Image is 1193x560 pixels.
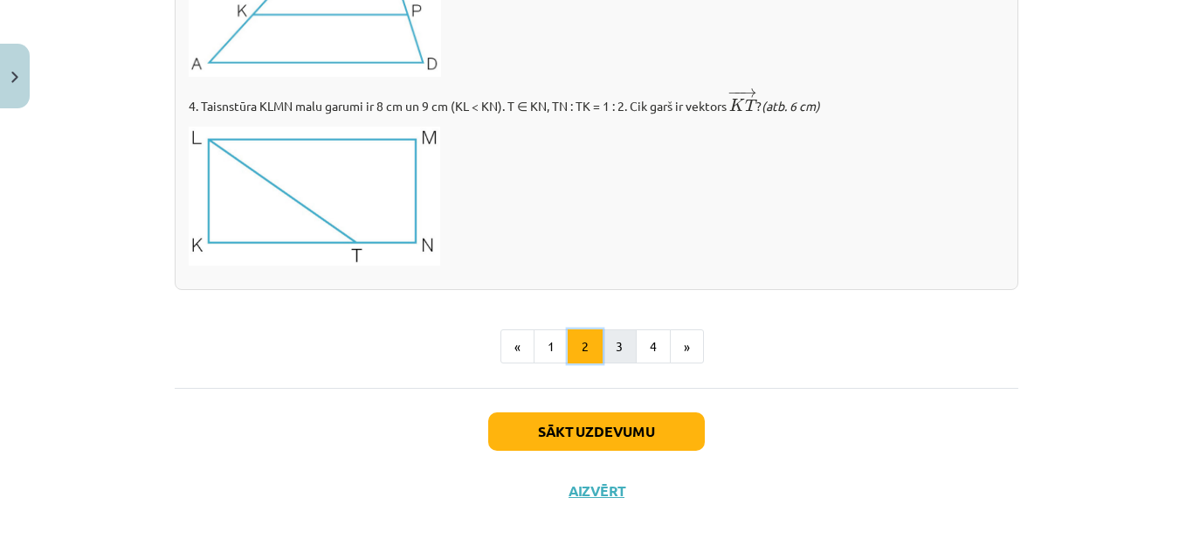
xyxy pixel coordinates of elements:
[602,329,637,364] button: 3
[740,88,757,98] span: →
[488,412,705,451] button: Sākt uzdevumu
[11,72,18,83] img: icon-close-lesson-0947bae3869378f0d4975bcd49f059093ad1ed9edebbc8119c70593378902aed.svg
[745,99,756,111] span: T
[636,329,671,364] button: 4
[175,329,1018,364] nav: Page navigation example
[729,99,745,111] span: K
[728,88,741,98] span: −
[568,329,603,364] button: 2
[500,329,534,364] button: «
[734,88,737,98] span: −
[762,98,820,114] em: (atb. 6 cm)
[189,87,1004,116] p: 4. Taisnstūra KLMN malu garumi ir 8 cm un 9 cm (KL < KN). T ∈ KN, TN : TK = 1 : 2. Cik garš ir ve...
[563,482,630,500] button: Aizvērt
[534,329,569,364] button: 1
[670,329,704,364] button: »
